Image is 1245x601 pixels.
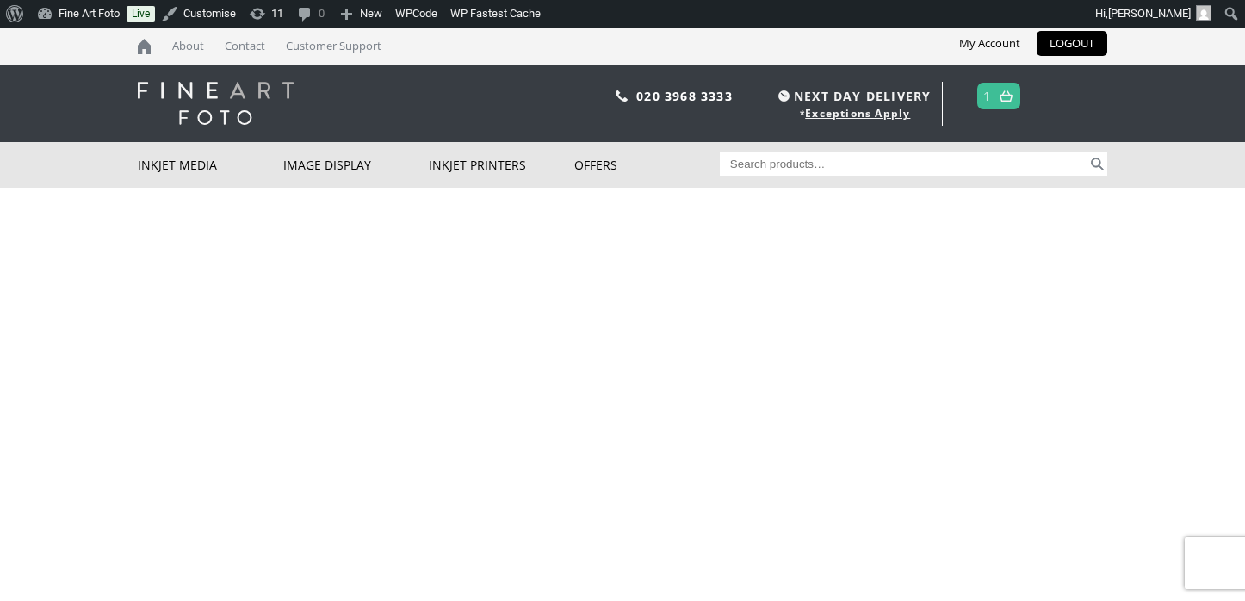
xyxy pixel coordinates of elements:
[574,142,720,188] a: Offers
[636,88,733,104] a: 020 3968 3333
[1087,152,1107,176] button: Search
[216,28,274,65] a: Contact
[164,28,213,65] a: About
[616,90,628,102] img: phone.svg
[778,90,790,102] img: time.svg
[1205,352,1233,380] img: next arrow
[1000,90,1013,102] img: basket.svg
[138,142,283,188] a: Inkjet Media
[1037,31,1107,56] a: LOGOUT
[774,86,931,106] span: NEXT DAY DELIVERY
[983,84,991,108] a: 1
[13,352,40,380] img: previous arrow
[127,6,155,22] a: Live
[946,31,1033,56] a: My Account
[283,142,429,188] a: Image Display
[277,28,390,65] a: Customer Support
[429,142,574,188] a: Inkjet Printers
[1108,7,1191,20] span: [PERSON_NAME]
[138,82,294,125] img: logo-white.svg
[720,152,1088,176] input: Search products…
[614,552,631,569] div: Choose slide to display.
[805,106,910,121] a: Exceptions Apply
